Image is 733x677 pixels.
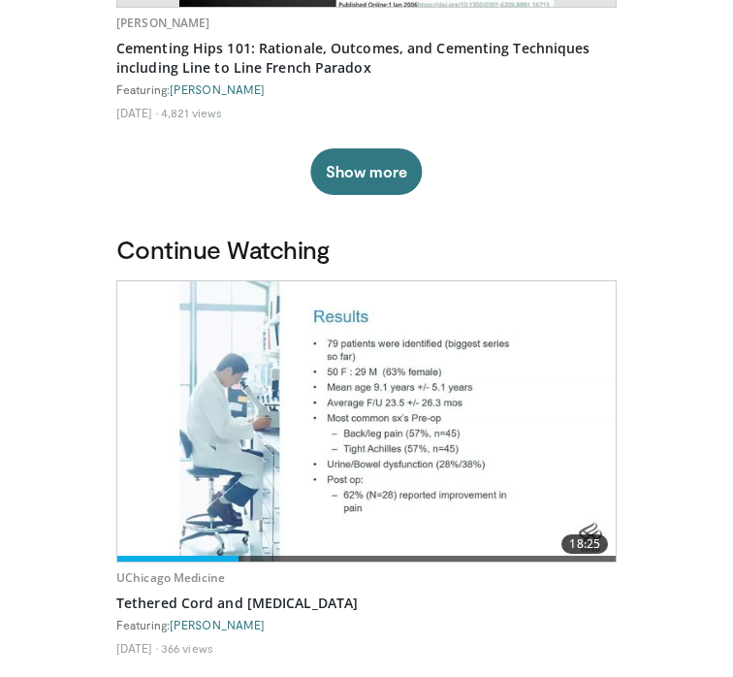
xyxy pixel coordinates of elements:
[117,281,616,562] a: 18:25
[117,281,616,562] img: 0d1dc6e5-af84-437b-a503-fa54bea9f2ac.620x360_q85_upscale.jpg
[116,569,225,586] a: UChicago Medicine
[116,39,617,78] a: Cementing Hips 101: Rationale, Outcomes, and Cementing Techniques including Line to Line French P...
[116,15,210,31] a: [PERSON_NAME]
[161,640,213,656] li: 366 views
[116,640,158,656] li: [DATE]
[116,594,617,613] a: Tethered Cord and [MEDICAL_DATA]
[561,534,608,554] span: 18:25
[116,234,617,265] h3: Continue Watching
[170,618,265,631] a: [PERSON_NAME]
[116,81,617,97] div: Featuring:
[116,617,617,632] div: Featuring:
[170,82,265,96] a: [PERSON_NAME]
[161,105,222,120] li: 4,821 views
[310,148,422,195] button: Show more
[116,105,158,120] li: [DATE]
